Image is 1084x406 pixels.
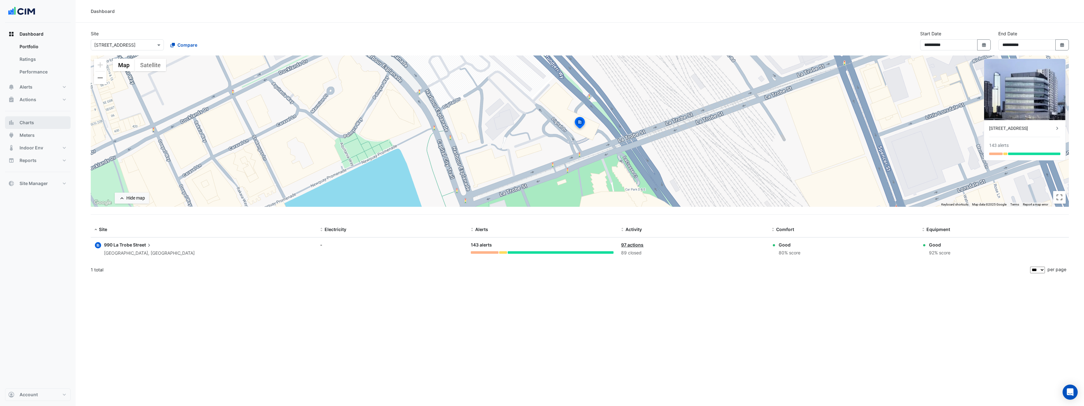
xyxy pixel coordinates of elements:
[20,119,34,126] span: Charts
[929,249,950,257] div: 92% score
[5,129,71,142] button: Meters
[779,241,800,248] div: Good
[929,241,950,248] div: Good
[8,84,14,90] app-icon: Alerts
[14,66,71,78] a: Performance
[20,31,43,37] span: Dashboard
[1047,267,1066,272] span: per page
[20,96,36,103] span: Actions
[115,193,149,204] button: Hide map
[8,5,36,18] img: Company Logo
[8,145,14,151] app-icon: Indoor Env
[126,195,145,201] div: Hide map
[920,30,941,37] label: Start Date
[5,177,71,190] button: Site Manager
[20,157,37,164] span: Reports
[20,84,32,90] span: Alerts
[166,39,201,50] button: Compare
[5,388,71,401] button: Account
[1010,203,1019,206] a: Terms (opens in new tab)
[104,250,195,257] div: [GEOGRAPHIC_DATA], [GEOGRAPHIC_DATA]
[989,125,1054,132] div: [STREET_ADDRESS]
[91,8,115,14] div: Dashboard
[5,40,71,81] div: Dashboard
[8,96,14,103] app-icon: Actions
[20,145,43,151] span: Indoor Env
[5,81,71,93] button: Alerts
[20,391,38,398] span: Account
[92,199,113,207] img: Google
[471,241,614,249] div: 143 alerts
[320,241,463,248] div: -
[113,59,135,71] button: Show street map
[135,59,166,71] button: Show satellite imagery
[8,119,14,126] app-icon: Charts
[5,116,71,129] button: Charts
[573,116,587,131] img: site-pin-selected.svg
[5,93,71,106] button: Actions
[20,132,35,138] span: Meters
[621,249,764,257] div: 89 closed
[998,30,1017,37] label: End Date
[8,157,14,164] app-icon: Reports
[14,53,71,66] a: Ratings
[8,132,14,138] app-icon: Meters
[621,242,643,247] a: 97 actions
[8,31,14,37] app-icon: Dashboard
[8,180,14,187] app-icon: Site Manager
[989,142,1009,149] div: 143 alerts
[1059,42,1065,48] fa-icon: Select Date
[91,262,1029,278] div: 1 total
[626,227,642,232] span: Activity
[1063,385,1078,400] div: Open Intercom Messenger
[133,241,152,248] span: Street
[776,227,794,232] span: Comfort
[475,227,488,232] span: Alerts
[325,227,346,232] span: Electricity
[5,142,71,154] button: Indoor Env
[972,203,1006,206] span: Map data ©2025 Google
[984,59,1065,120] img: 990 La Trobe Street
[941,202,968,207] button: Keyboard shortcuts
[94,59,107,71] button: Zoom in
[1053,191,1066,204] button: Toggle fullscreen view
[5,154,71,167] button: Reports
[981,42,987,48] fa-icon: Select Date
[926,227,950,232] span: Equipment
[5,28,71,40] button: Dashboard
[779,249,800,257] div: 80% score
[104,242,132,247] span: 990 La Trobe
[92,199,113,207] a: Open this area in Google Maps (opens a new window)
[20,180,48,187] span: Site Manager
[14,40,71,53] a: Portfolio
[177,42,197,48] span: Compare
[1023,203,1048,206] a: Report a map error
[99,227,107,232] span: Site
[91,30,99,37] label: Site
[94,72,107,84] button: Zoom out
